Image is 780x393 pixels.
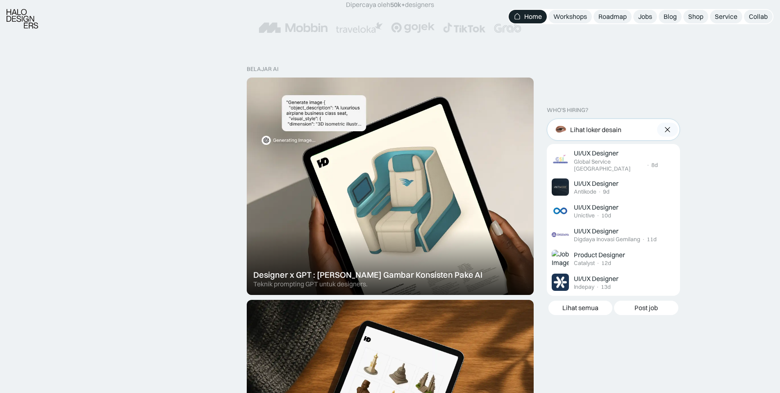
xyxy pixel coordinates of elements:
[552,274,569,291] img: Job Image
[548,270,678,294] a: Job ImageUI/UX DesignerIndepay·13d
[688,12,703,21] div: Shop
[574,227,619,235] div: UI/UX Designer
[570,126,621,134] div: Lihat loker desain
[552,226,569,243] img: Job Image
[547,107,588,114] div: WHO’S HIRING?
[574,188,596,195] div: Antikode
[574,212,595,219] div: Unictive
[574,203,619,212] div: UI/UX Designer
[574,283,594,290] div: Indepay
[548,146,678,175] a: Job ImageUI/UX DesignerGlobal Service [GEOGRAPHIC_DATA]·8d
[646,162,650,169] div: ·
[596,212,600,219] div: ·
[744,10,773,23] a: Collab
[651,162,658,169] div: 8d
[574,251,625,259] div: Product Designer
[548,247,678,270] a: Job ImageProduct DesignerCatalyst·12d
[553,12,587,21] div: Workshops
[598,12,627,21] div: Roadmap
[548,301,613,315] a: Lihat semua
[548,199,678,223] a: Job ImageUI/UX DesignerUnictive·10d
[598,188,601,195] div: ·
[647,236,657,243] div: 11d
[683,10,708,23] a: Shop
[601,212,611,219] div: 10d
[749,12,768,21] div: Collab
[601,260,611,267] div: 12d
[596,283,599,290] div: ·
[346,0,434,9] div: Dipercaya oleh designers
[247,78,534,295] a: Designer x GPT : [PERSON_NAME] Gambar Konsisten Pake AITeknik prompting GPT untuk designers.
[574,274,619,283] div: UI/UX Designer
[574,260,595,267] div: Catalyst
[642,236,645,243] div: ·
[664,12,677,21] div: Blog
[574,158,645,172] div: Global Service [GEOGRAPHIC_DATA]
[574,179,619,188] div: UI/UX Designer
[594,10,632,23] a: Roadmap
[562,304,598,312] div: Lihat semua
[634,304,658,312] div: Post job
[552,178,569,196] img: Job Image
[601,283,611,290] div: 13d
[596,260,600,267] div: ·
[548,175,678,199] a: Job ImageUI/UX DesignerAntikode·9d
[524,12,542,21] div: Home
[509,10,547,23] a: Home
[633,10,657,23] a: Jobs
[548,10,592,23] a: Workshops
[552,202,569,219] img: Job Image
[603,188,609,195] div: 9d
[552,152,569,169] img: Job Image
[614,301,678,315] a: Post job
[247,66,278,73] div: belajar ai
[574,149,619,158] div: UI/UX Designer
[552,250,569,267] img: Job Image
[659,10,682,23] a: Blog
[548,223,678,247] a: Job ImageUI/UX DesignerDigdaya Inovasi Gemilang·11d
[638,12,652,21] div: Jobs
[390,0,405,9] span: 50k+
[715,12,737,21] div: Service
[574,236,640,243] div: Digdaya Inovasi Gemilang
[710,10,742,23] a: Service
